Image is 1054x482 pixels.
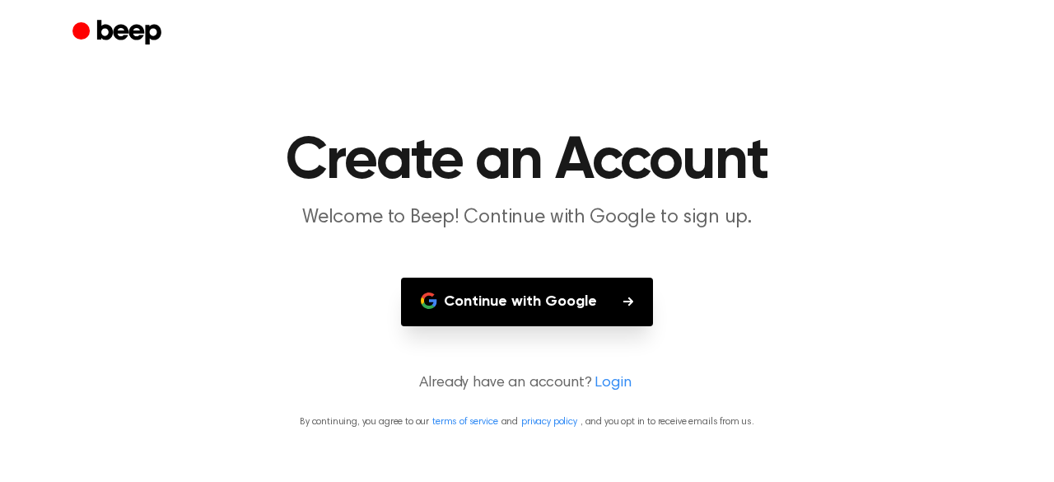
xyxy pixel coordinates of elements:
[595,372,631,395] a: Login
[105,132,949,191] h1: Create an Account
[401,278,653,326] button: Continue with Google
[521,417,577,427] a: privacy policy
[20,372,1034,395] p: Already have an account?
[211,204,843,232] p: Welcome to Beep! Continue with Google to sign up.
[72,17,166,49] a: Beep
[432,417,497,427] a: terms of service
[20,414,1034,429] p: By continuing, you agree to our and , and you opt in to receive emails from us.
